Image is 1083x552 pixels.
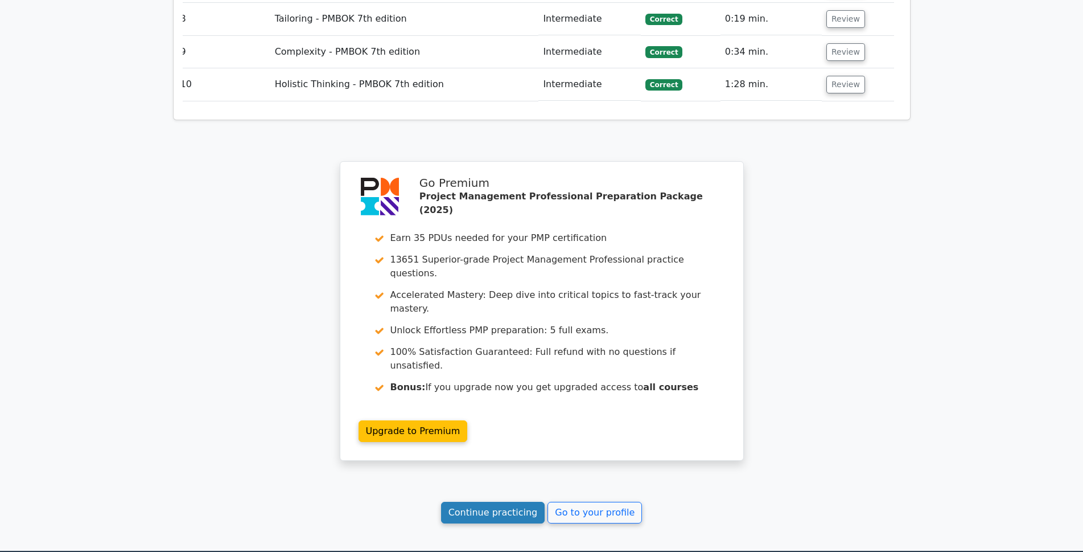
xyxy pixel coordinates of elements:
td: Tailoring - PMBOK 7th edition [270,3,539,35]
td: Intermediate [538,36,641,68]
td: 9 [176,36,270,68]
td: 1:28 min. [720,68,822,101]
td: Intermediate [538,68,641,101]
span: Correct [645,46,682,58]
button: Review [826,76,865,93]
td: 10 [176,68,270,101]
button: Review [826,10,865,28]
td: Holistic Thinking - PMBOK 7th edition [270,68,539,101]
button: Review [826,43,865,61]
span: Correct [645,14,682,25]
a: Go to your profile [547,502,642,524]
a: Continue practicing [441,502,545,524]
td: Intermediate [538,3,641,35]
td: Complexity - PMBOK 7th edition [270,36,539,68]
td: 0:19 min. [720,3,822,35]
td: 8 [176,3,270,35]
span: Correct [645,79,682,91]
td: 0:34 min. [720,36,822,68]
a: Upgrade to Premium [359,420,468,442]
